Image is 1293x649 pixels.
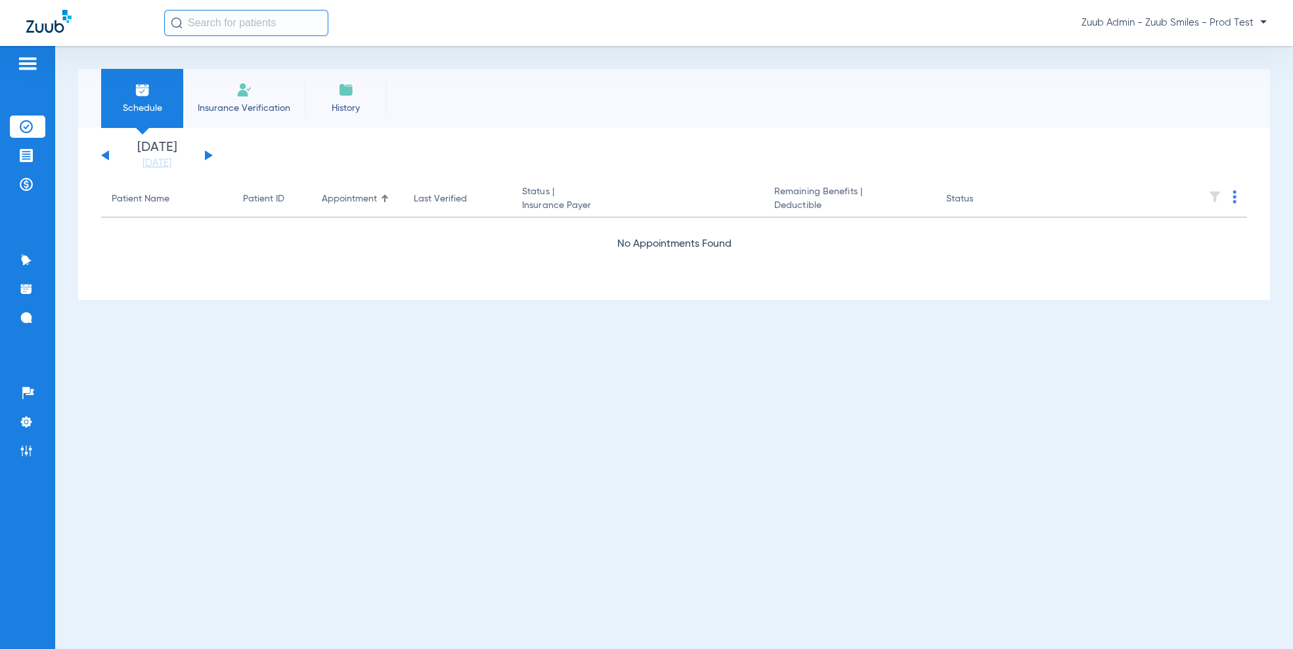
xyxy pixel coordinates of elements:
th: Remaining Benefits | [764,181,936,218]
img: Search Icon [171,17,183,29]
img: filter.svg [1208,190,1221,203]
li: [DATE] [118,141,196,170]
th: Status | [512,181,764,218]
div: Appointment [322,192,393,206]
img: Zuub Logo [26,10,72,33]
img: History [338,82,354,98]
img: group-dot-blue.svg [1233,190,1237,203]
span: History [315,102,377,115]
img: Manual Insurance Verification [236,82,252,98]
div: Last Verified [414,192,501,206]
img: Schedule [135,82,150,98]
span: Zuub Admin - Zuub Smiles - Prod Test [1082,16,1267,30]
div: No Appointments Found [101,236,1247,253]
img: hamburger-icon [17,56,38,72]
span: Insurance Verification [193,102,295,115]
div: Appointment [322,192,377,206]
div: Last Verified [414,192,467,206]
div: Patient ID [243,192,301,206]
th: Status [936,181,1024,218]
span: Deductible [774,199,925,213]
span: Insurance Payer [522,199,753,213]
div: Patient Name [112,192,169,206]
input: Search for patients [164,10,328,36]
span: Schedule [111,102,173,115]
div: Patient Name [112,192,222,206]
a: [DATE] [118,157,196,170]
div: Patient ID [243,192,284,206]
